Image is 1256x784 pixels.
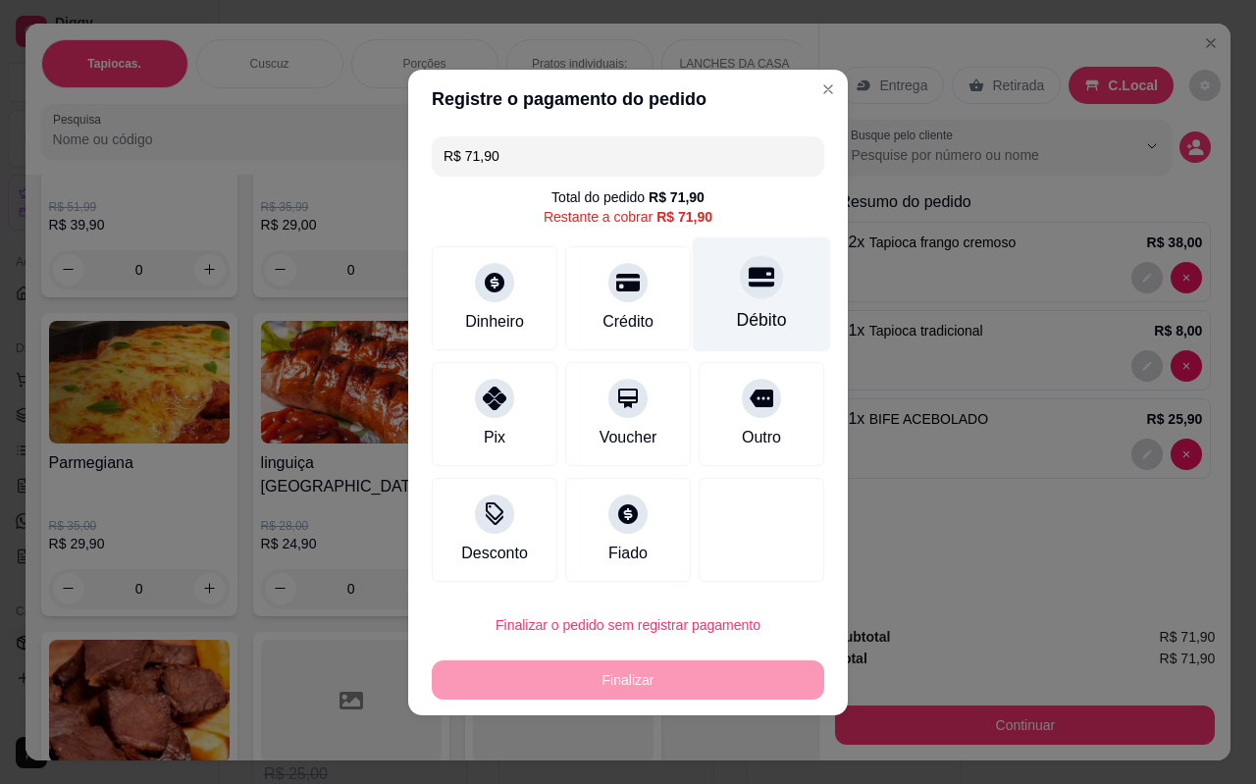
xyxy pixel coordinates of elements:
[484,426,505,449] div: Pix
[602,310,654,334] div: Crédito
[461,542,528,565] div: Desconto
[465,310,524,334] div: Dinheiro
[432,605,824,645] button: Finalizar o pedido sem registrar pagamento
[408,70,848,129] header: Registre o pagamento do pedido
[544,207,712,227] div: Restante a cobrar
[444,136,812,176] input: Ex.: hambúrguer de cordeiro
[742,426,781,449] div: Outro
[649,187,705,207] div: R$ 71,90
[656,207,712,227] div: R$ 71,90
[608,542,648,565] div: Fiado
[737,307,787,333] div: Débito
[551,187,705,207] div: Total do pedido
[812,74,844,105] button: Close
[600,426,657,449] div: Voucher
